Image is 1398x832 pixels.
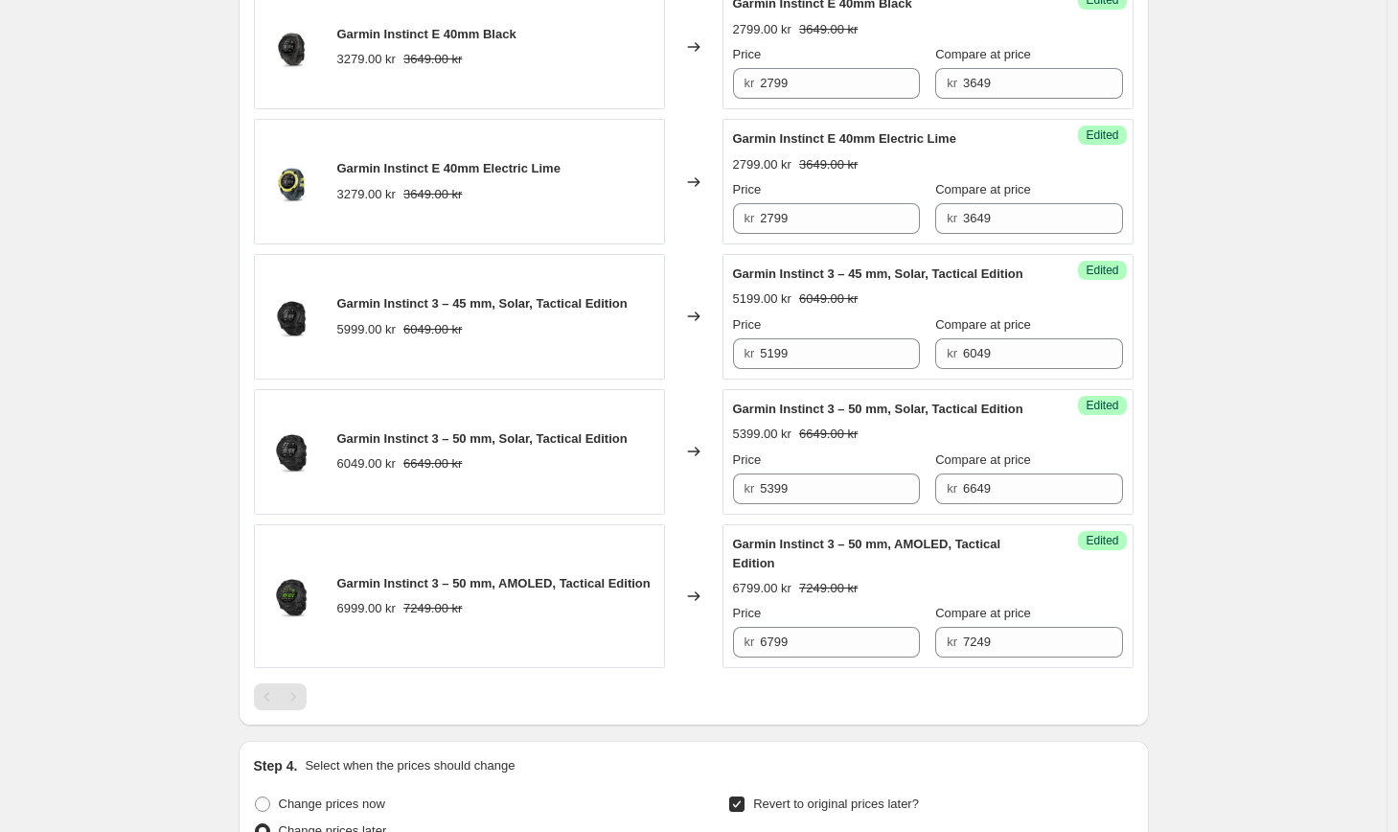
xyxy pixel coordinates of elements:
[254,756,298,775] h2: Step 4.
[935,47,1031,61] span: Compare at price
[733,47,762,61] span: Price
[254,683,307,710] nav: Pagination
[733,289,791,309] div: 5199.00 kr
[264,423,322,480] img: instinct3_50mm_tactical_Solar_black_HR_front-left_0010_instinct3_solar_tactical_hero_wf_80x.png
[733,131,956,146] span: Garmin Instinct E 40mm Electric Lime
[403,50,462,69] strike: 3649.00 kr
[305,756,515,775] p: Select when the prices should change
[935,317,1031,332] span: Compare at price
[733,266,1023,281] span: Garmin Instinct 3 – 45 mm, Solar, Tactical Edition
[337,599,396,618] div: 6999.00 kr
[337,454,396,474] div: 6049.00 kr
[745,481,755,496] span: kr
[733,579,791,598] div: 6799.00 kr
[337,161,561,175] span: Garmin Instinct E 40mm Electric Lime
[1086,127,1118,143] span: Edited
[337,320,396,339] div: 5999.00 kr
[935,452,1031,467] span: Compare at price
[264,153,322,211] img: garmin_2_kayakstore_82310833-44f0-4246-95f8-452c0410a977_80x.webp
[403,185,462,204] strike: 3649.00 kr
[337,50,396,69] div: 3279.00 kr
[733,317,762,332] span: Price
[799,155,858,174] strike: 3649.00 kr
[733,182,762,196] span: Price
[799,579,858,598] strike: 7249.00 kr
[337,431,628,446] span: Garmin Instinct 3 – 50 mm, Solar, Tactical Edition
[745,346,755,360] span: kr
[935,606,1031,620] span: Compare at price
[745,635,755,649] span: kr
[935,182,1031,196] span: Compare at price
[279,797,385,811] span: Change prices now
[947,346,957,360] span: kr
[733,402,1023,416] span: Garmin Instinct 3 – 50 mm, Solar, Tactical Edition
[947,635,957,649] span: kr
[403,320,462,339] strike: 6049.00 kr
[1086,398,1118,413] span: Edited
[1086,533,1118,548] span: Edited
[745,76,755,90] span: kr
[733,452,762,467] span: Price
[733,425,791,444] div: 5399.00 kr
[733,20,791,39] div: 2799.00 kr
[403,599,462,618] strike: 7249.00 kr
[337,296,628,311] span: Garmin Instinct 3 – 45 mm, Solar, Tactical Edition
[733,606,762,620] span: Price
[1086,263,1118,278] span: Edited
[947,76,957,90] span: kr
[947,481,957,496] span: kr
[733,155,791,174] div: 2799.00 kr
[947,211,957,225] span: kr
[799,20,858,39] strike: 3649.00 kr
[264,288,322,345] img: instinct3_45mm_tactical_Solar_black_HR_front-left_0008_instinct3_solar_tactical_45mm_hero_wf_80x.png
[337,27,516,41] span: Garmin Instinct E 40mm Black
[403,454,462,474] strike: 6649.00 kr
[753,797,919,811] span: Revert to original prices later?
[337,576,651,590] span: Garmin Instinct 3 – 50 mm, AMOLED, Tactical Edition
[264,567,322,625] img: instinct3_50mm_tactical_AMOLED_black_HR_front-left_0014_instnct3_amoled_tactical_hero_wf_80x.png
[745,211,755,225] span: kr
[799,289,858,309] strike: 6049.00 kr
[337,185,396,204] div: 3279.00 kr
[264,18,322,76] img: garmin_1_kayakstore_52a2cb50-8635-459a-95bf-0d19ff2de923_80x.webp
[799,425,858,444] strike: 6649.00 kr
[733,537,1001,570] span: Garmin Instinct 3 – 50 mm, AMOLED, Tactical Edition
